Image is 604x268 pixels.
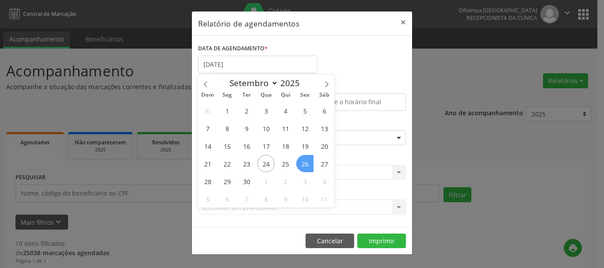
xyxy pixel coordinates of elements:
label: ATÉ [304,79,406,93]
span: Setembro 25, 2025 [277,155,294,172]
button: Cancelar [306,234,354,249]
span: Setembro 30, 2025 [238,173,255,190]
span: Qua [256,92,276,98]
span: Setembro 20, 2025 [316,137,333,155]
span: Setembro 28, 2025 [199,173,216,190]
span: Setembro 18, 2025 [277,137,294,155]
button: Close [394,11,412,33]
span: Setembro 17, 2025 [257,137,275,155]
span: Setembro 27, 2025 [316,155,333,172]
span: Ter [237,92,256,98]
span: Setembro 14, 2025 [199,137,216,155]
span: Outubro 1, 2025 [257,173,275,190]
span: Setembro 24, 2025 [257,155,275,172]
span: Setembro 23, 2025 [238,155,255,172]
span: Outubro 10, 2025 [296,190,313,208]
button: Imprimir [357,234,406,249]
span: Setembro 5, 2025 [296,102,313,119]
span: Sex [295,92,315,98]
span: Setembro 12, 2025 [296,120,313,137]
span: Setembro 11, 2025 [277,120,294,137]
input: Selecione uma data ou intervalo [198,56,317,73]
span: Setembro 2, 2025 [238,102,255,119]
span: Setembro 26, 2025 [296,155,313,172]
span: Setembro 13, 2025 [316,120,333,137]
span: Setembro 19, 2025 [296,137,313,155]
span: Outubro 5, 2025 [199,190,216,208]
select: Month [225,77,278,89]
span: Setembro 16, 2025 [238,137,255,155]
span: Setembro 3, 2025 [257,102,275,119]
input: Year [278,77,307,89]
input: Selecione o horário final [304,93,406,111]
span: Outubro 3, 2025 [296,173,313,190]
span: Setembro 8, 2025 [218,120,236,137]
span: Outubro 2, 2025 [277,173,294,190]
span: Dom [198,92,218,98]
span: Sáb [315,92,334,98]
span: Setembro 1, 2025 [218,102,236,119]
label: DATA DE AGENDAMENTO [198,42,268,56]
span: Setembro 15, 2025 [218,137,236,155]
span: Outubro 4, 2025 [316,173,333,190]
span: Outubro 9, 2025 [277,190,294,208]
span: Setembro 10, 2025 [257,120,275,137]
span: Seg [218,92,237,98]
span: Setembro 4, 2025 [277,102,294,119]
span: Agosto 31, 2025 [199,102,216,119]
span: Setembro 21, 2025 [199,155,216,172]
span: Outubro 8, 2025 [257,190,275,208]
span: Outubro 11, 2025 [316,190,333,208]
span: Setembro 6, 2025 [316,102,333,119]
span: Qui [276,92,295,98]
h5: Relatório de agendamentos [198,18,299,29]
span: Setembro 22, 2025 [218,155,236,172]
span: Setembro 29, 2025 [218,173,236,190]
span: Setembro 7, 2025 [199,120,216,137]
span: Outubro 7, 2025 [238,190,255,208]
span: Outubro 6, 2025 [218,190,236,208]
span: Setembro 9, 2025 [238,120,255,137]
